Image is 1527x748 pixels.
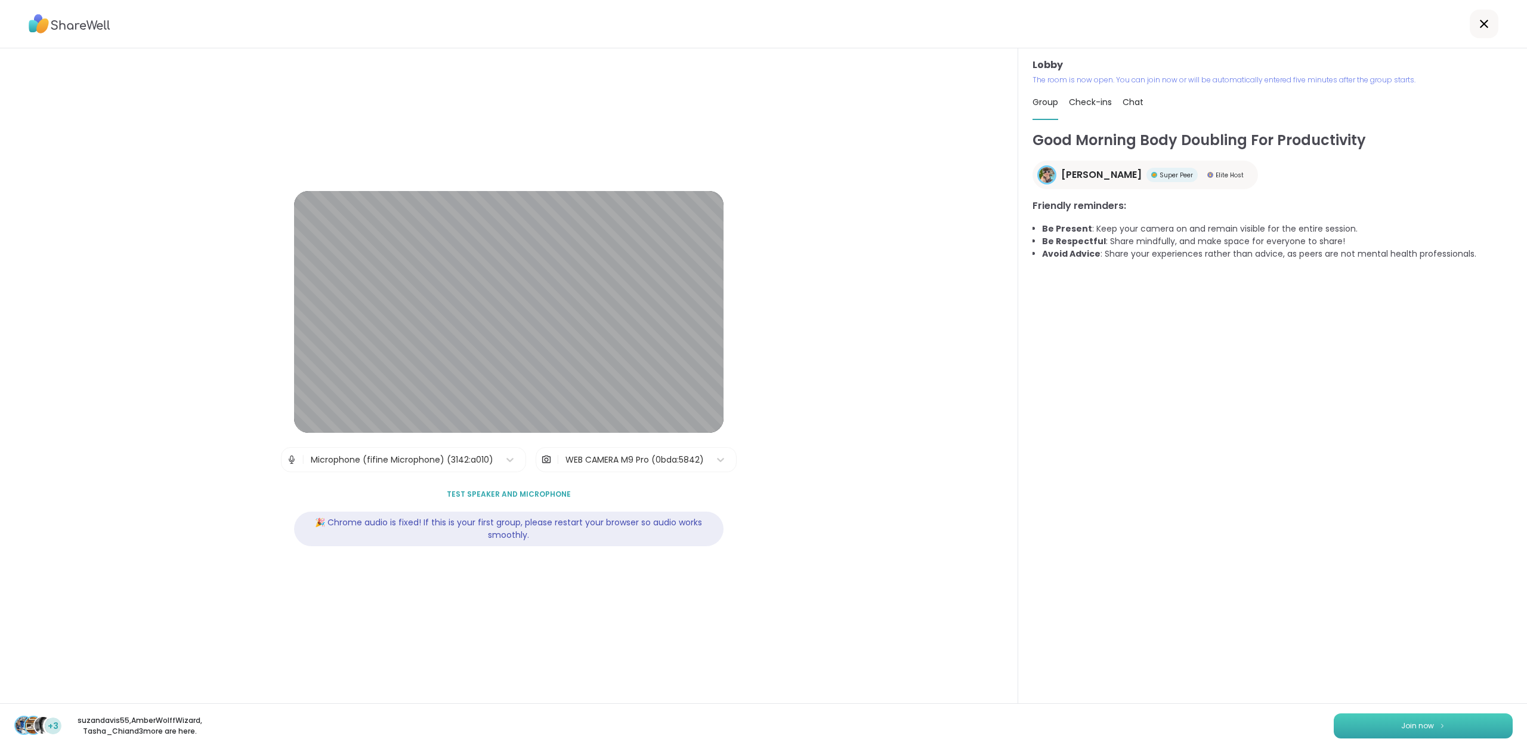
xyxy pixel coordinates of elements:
span: | [557,448,560,472]
span: Elite Host [1216,171,1244,180]
span: Join now [1401,721,1434,731]
span: [PERSON_NAME] [1061,168,1142,182]
img: ShareWell Logomark [1439,722,1446,729]
li: : Keep your camera on and remain visible for the entire session. [1042,223,1513,235]
div: WEB CAMERA M9 Pro (0bda:5842) [565,454,704,466]
span: +3 [48,720,58,732]
img: suzandavis55 [16,717,32,734]
b: Be Present [1042,223,1092,235]
h1: Good Morning Body Doubling For Productivity [1033,130,1513,151]
li: : Share mindfully, and make space for everyone to share! [1042,235,1513,248]
b: Be Respectful [1042,235,1106,247]
span: Test speaker and microphone [447,489,571,500]
img: Super Peer [1151,172,1157,178]
img: Adrienne_QueenOfTheDawn [1039,167,1055,183]
div: Microphone (fifine Microphone) (3142:a010) [311,454,493,466]
p: The room is now open. You can join now or will be automatically entered five minutes after the gr... [1033,75,1513,85]
img: Camera [541,448,552,472]
li: : Share your experiences rather than advice, as peers are not mental health professionals. [1042,248,1513,260]
a: Adrienne_QueenOfTheDawn[PERSON_NAME]Super PeerSuper PeerElite HostElite Host [1033,161,1258,189]
b: Avoid Advice [1042,248,1101,260]
h3: Lobby [1033,58,1513,72]
img: AmberWolffWizard [25,717,42,734]
div: 🎉 Chrome audio is fixed! If this is your first group, please restart your browser so audio works ... [294,512,724,546]
span: | [302,448,305,472]
span: Check-ins [1069,96,1112,108]
span: Super Peer [1160,171,1193,180]
img: Tasha_Chi [35,717,51,734]
img: Microphone [286,448,297,472]
button: Test speaker and microphone [442,482,576,507]
h3: Friendly reminders: [1033,199,1513,213]
img: ShareWell Logo [29,10,110,38]
img: Elite Host [1207,172,1213,178]
span: Group [1033,96,1058,108]
p: suzandavis55 , AmberWolffWizard , Tasha_Chi and 3 more are here. [73,715,206,737]
span: Chat [1123,96,1143,108]
button: Join now [1334,713,1513,738]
